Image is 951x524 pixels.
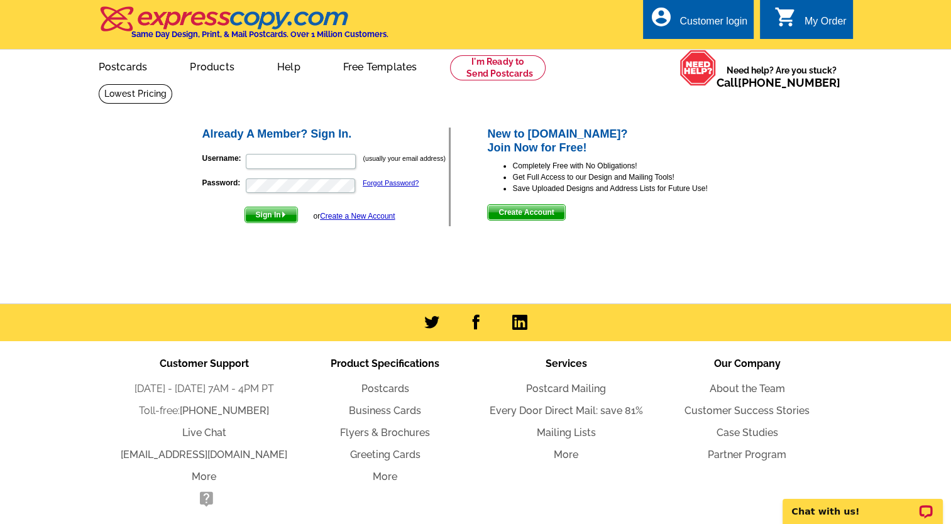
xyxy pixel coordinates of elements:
iframe: LiveChat chat widget [774,484,951,524]
a: Case Studies [717,427,778,439]
a: Postcard Mailing [526,383,606,395]
div: Customer login [679,16,747,33]
a: [EMAIL_ADDRESS][DOMAIN_NAME] [121,449,287,461]
label: Password: [202,177,245,188]
small: (usually your email address) [363,155,446,162]
a: Help [257,51,321,80]
a: Postcards [361,383,409,395]
li: Completely Free with No Obligations! [512,160,750,172]
a: Live Chat [182,427,226,439]
a: Same Day Design, Print, & Mail Postcards. Over 1 Million Customers. [99,15,388,39]
a: shopping_cart My Order [774,14,847,30]
a: More [554,449,578,461]
button: Create Account [487,204,565,221]
a: [PHONE_NUMBER] [180,405,269,417]
span: Our Company [714,358,781,369]
label: Username: [202,153,245,164]
img: button-next-arrow-white.png [281,212,287,217]
a: Every Door Direct Mail: save 81% [490,405,643,417]
span: Services [546,358,587,369]
i: shopping_cart [774,6,797,28]
a: Forgot Password? [363,179,419,187]
span: Product Specifications [331,358,439,369]
a: Free Templates [323,51,437,80]
a: About the Team [710,383,785,395]
span: Call [717,76,840,89]
li: [DATE] - [DATE] 7AM - 4PM PT [114,381,295,396]
a: Greeting Cards [350,449,421,461]
a: Flyers & Brochures [340,427,430,439]
span: Create Account [488,205,564,220]
a: Postcards [79,51,168,80]
h2: New to [DOMAIN_NAME]? Join Now for Free! [487,128,750,155]
i: account_circle [649,6,672,28]
a: More [192,471,216,483]
li: Toll-free: [114,403,295,418]
div: or [313,210,395,222]
span: Customer Support [160,358,249,369]
span: Sign In [245,207,297,222]
button: Sign In [245,207,298,223]
a: Business Cards [349,405,421,417]
img: help [679,50,717,86]
h2: Already A Member? Sign In. [202,128,449,141]
a: [PHONE_NUMBER] [738,76,840,89]
a: Mailing Lists [537,427,596,439]
div: My Order [805,16,847,33]
span: Need help? Are you stuck? [717,64,847,89]
h4: Same Day Design, Print, & Mail Postcards. Over 1 Million Customers. [131,30,388,39]
a: Partner Program [708,449,786,461]
a: account_circle Customer login [649,14,747,30]
a: Products [170,51,255,80]
a: Create a New Account [320,212,395,221]
a: More [373,471,397,483]
a: Customer Success Stories [684,405,810,417]
li: Get Full Access to our Design and Mailing Tools! [512,172,750,183]
li: Save Uploaded Designs and Address Lists for Future Use! [512,183,750,194]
